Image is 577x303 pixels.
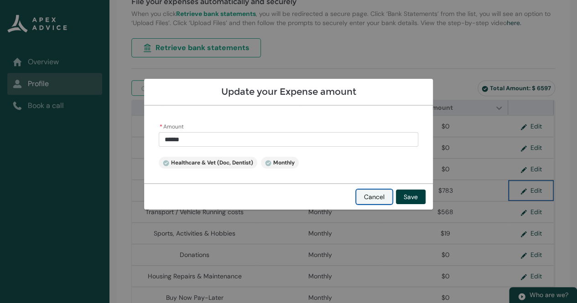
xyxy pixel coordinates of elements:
[159,120,187,131] label: Amount
[396,190,426,204] button: Save
[265,159,295,166] span: Monthly
[160,123,162,130] abbr: required
[356,190,392,204] button: Cancel
[163,159,253,166] span: Healthcare & Vet (Doc, Dentist)
[151,86,426,98] h2: Update your Expense amount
